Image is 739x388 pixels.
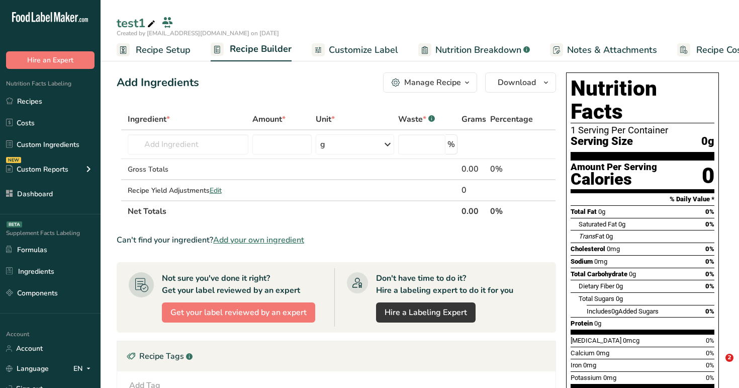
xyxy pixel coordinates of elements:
span: 0g [701,135,714,148]
span: Potassium [571,374,602,381]
span: 0% [705,307,714,315]
button: Hire an Expert [6,51,95,69]
span: 0% [705,270,714,278]
div: Calories [571,172,657,187]
div: 0 [702,163,714,189]
iframe: Intercom live chat [705,354,729,378]
span: 0% [706,349,714,357]
span: 0mg [603,374,616,381]
span: Sodium [571,258,593,265]
span: Customize Label [329,43,398,57]
span: Fat [579,232,604,240]
span: 0g [598,208,605,215]
span: 0g [594,320,601,327]
span: Calcium [571,349,595,357]
span: [MEDICAL_DATA] [571,337,621,344]
span: Iron [571,361,582,369]
span: 0mcg [623,337,639,344]
span: Edit [210,186,222,195]
span: Recipe Builder [230,42,292,56]
input: Add Ingredient [128,134,249,154]
span: Grams [461,113,486,125]
div: Recipe Tags [117,341,556,371]
div: Add Ingredients [117,74,199,91]
h1: Nutrition Facts [571,77,714,123]
span: Get your label reviewed by an expert [170,306,307,319]
span: 0% [706,337,714,344]
span: Serving Size [571,135,633,148]
div: Don't have time to do it? Hire a labeling expert to do it for you [376,272,513,296]
button: Download [485,72,556,93]
span: 0% [705,258,714,265]
span: Add your own ingredient [213,234,304,246]
span: 0g [618,220,625,228]
span: 0mg [596,349,609,357]
th: 0% [488,200,535,221]
span: Recipe Setup [136,43,191,57]
th: 0.00 [459,200,488,221]
div: Recipe Yield Adjustments [128,185,249,196]
span: Created by [EMAIL_ADDRESS][DOMAIN_NAME] on [DATE] [117,29,279,37]
div: Can't find your ingredient? [117,234,556,246]
a: Hire a Labeling Expert [376,302,476,323]
div: Manage Recipe [404,76,461,89]
span: 2 [725,354,733,362]
span: Dietary Fiber [579,282,614,290]
span: Includes Added Sugars [587,307,659,315]
div: 0 [461,184,486,196]
div: test1 [117,14,157,32]
span: Ingredient [128,113,170,125]
div: 0.00 [461,163,486,175]
a: Recipe Setup [117,39,191,61]
span: 0mg [583,361,596,369]
span: Percentage [490,113,533,125]
span: Unit [316,113,335,125]
span: Total Sugars [579,295,614,302]
button: Manage Recipe [383,72,477,93]
div: BETA [7,221,22,227]
span: Total Fat [571,208,597,215]
span: 0mg [607,245,620,253]
span: Cholesterol [571,245,605,253]
div: Amount Per Serving [571,163,657,172]
a: Customize Label [312,39,398,61]
span: Saturated Fat [579,220,617,228]
div: Custom Reports [6,164,68,175]
span: 0% [705,282,714,290]
div: NEW [6,157,21,163]
span: 0g [606,232,613,240]
span: 0g [616,282,623,290]
a: Notes & Attachments [550,39,657,61]
span: 0g [616,295,623,302]
i: Trans [579,232,595,240]
span: Protein [571,320,593,327]
div: 0% [490,163,533,175]
button: Get your label reviewed by an expert [162,302,315,323]
div: 1 Serving Per Container [571,125,714,135]
span: 0% [705,245,714,253]
a: Language [6,360,49,377]
div: g [320,138,325,150]
div: Waste [398,113,435,125]
span: 0g [629,270,636,278]
span: Amount [252,113,286,125]
span: Download [498,76,536,89]
span: 0g [611,307,618,315]
span: 0% [705,208,714,215]
a: Nutrition Breakdown [418,39,530,61]
section: % Daily Value * [571,193,714,205]
div: Gross Totals [128,164,249,175]
div: Not sure you've done it right? Get your label reviewed by an expert [162,272,300,296]
span: 0mg [594,258,607,265]
a: Recipe Builder [211,38,292,62]
th: Net Totals [126,200,460,221]
span: 0% [705,220,714,228]
span: Total Carbohydrate [571,270,627,278]
span: Notes & Attachments [567,43,657,57]
span: Nutrition Breakdown [435,43,521,57]
div: EN [73,363,95,375]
